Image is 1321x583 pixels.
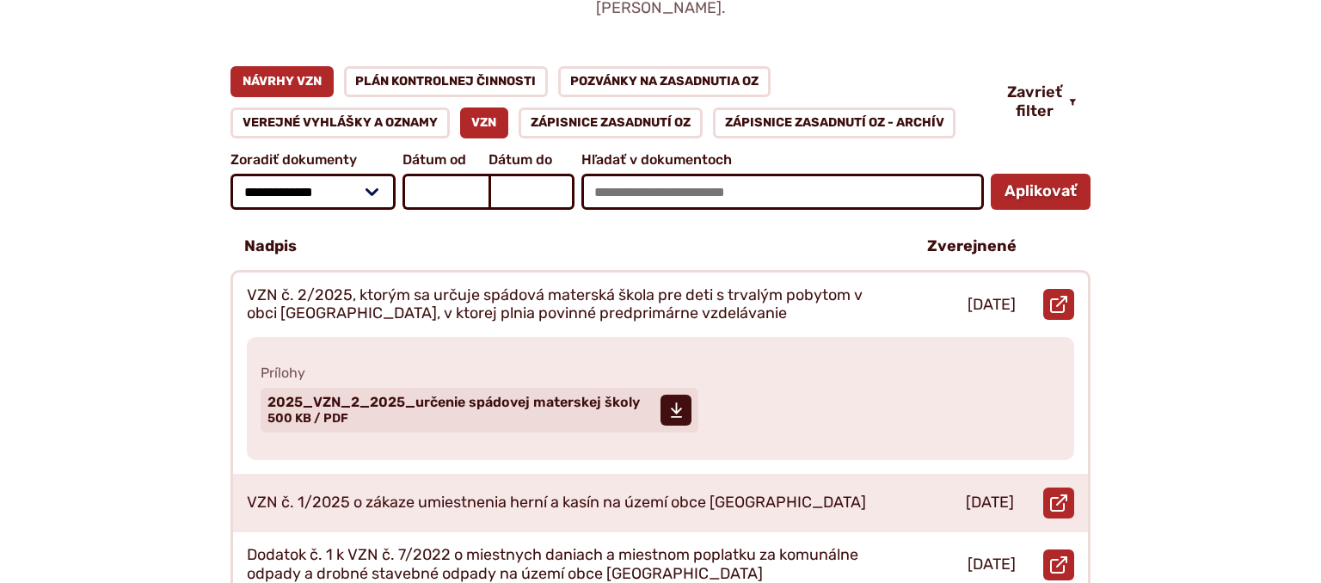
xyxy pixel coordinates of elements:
[993,83,1091,120] button: Zavrieť filter
[247,494,866,512] p: VZN č. 1/2025 o zákaze umiestnenia herní a kasín na území obce [GEOGRAPHIC_DATA]
[968,555,1016,574] p: [DATE]
[991,174,1091,210] button: Aplikovať
[966,494,1014,512] p: [DATE]
[230,152,396,168] span: Zoradiť dokumenty
[460,107,509,138] a: VZN
[488,174,574,210] input: Dátum do
[558,66,771,97] a: Pozvánky na zasadnutia OZ
[247,286,887,323] p: VZN č. 2/2025, ktorým sa určuje spádová materská škola pre deti s trvalým pobytom v obci [GEOGRAP...
[230,66,334,97] a: Návrhy VZN
[244,237,297,256] p: Nadpis
[488,152,574,168] span: Dátum do
[261,388,698,433] a: 2025_VZN_2_2025_určenie spádovej materskej školy 500 KB / PDF
[968,296,1016,315] p: [DATE]
[247,546,887,583] p: Dodatok č. 1 k VZN č. 7/2022 o miestnych daniach a miestnom poplatku za komunálne odpady a drobné...
[267,411,348,426] span: 500 KB / PDF
[230,107,450,138] a: Verejné vyhlášky a oznamy
[581,152,985,168] span: Hľadať v dokumentoch
[344,66,549,97] a: Plán kontrolnej činnosti
[402,152,488,168] span: Dátum od
[261,365,1060,381] span: Prílohy
[713,107,956,138] a: Zápisnice zasadnutí OZ - ARCHÍV
[519,107,703,138] a: Zápisnice zasadnutí OZ
[267,396,640,409] span: 2025_VZN_2_2025_určenie spádovej materskej školy
[230,174,396,210] select: Zoradiť dokumenty
[1007,83,1062,120] span: Zavrieť filter
[581,174,985,210] input: Hľadať v dokumentoch
[927,237,1017,256] p: Zverejnené
[402,174,488,210] input: Dátum od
